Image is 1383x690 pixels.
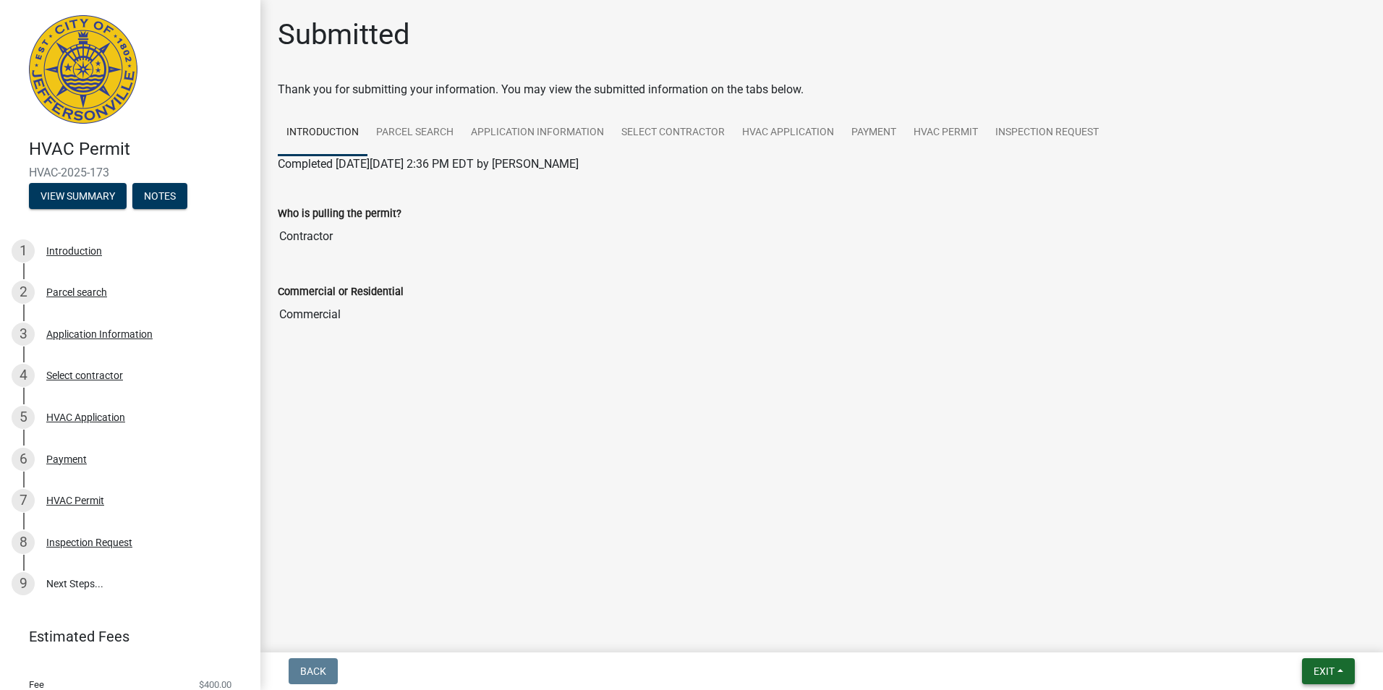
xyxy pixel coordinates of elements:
[733,110,843,156] a: HVAC Application
[29,139,249,160] h4: HVAC Permit
[12,406,35,429] div: 5
[613,110,733,156] a: Select contractor
[12,323,35,346] div: 3
[46,495,104,506] div: HVAC Permit
[12,364,35,387] div: 4
[12,489,35,512] div: 7
[905,110,987,156] a: HVAC Permit
[12,281,35,304] div: 2
[300,665,326,677] span: Back
[29,183,127,209] button: View Summary
[29,15,137,124] img: City of Jeffersonville, Indiana
[367,110,462,156] a: Parcel search
[843,110,905,156] a: Payment
[12,572,35,595] div: 9
[278,287,404,297] label: Commercial or Residential
[46,370,123,380] div: Select contractor
[12,448,35,471] div: 6
[278,81,1366,98] div: Thank you for submitting your information. You may view the submitted information on the tabs below.
[132,191,187,203] wm-modal-confirm: Notes
[29,166,231,179] span: HVAC-2025-173
[29,680,44,689] span: Fee
[46,287,107,297] div: Parcel search
[278,110,367,156] a: Introduction
[278,17,410,52] h1: Submitted
[987,110,1107,156] a: Inspection Request
[462,110,613,156] a: Application Information
[12,531,35,554] div: 8
[278,209,401,219] label: Who is pulling the permit?
[12,239,35,263] div: 1
[46,246,102,256] div: Introduction
[29,191,127,203] wm-modal-confirm: Summary
[278,157,579,171] span: Completed [DATE][DATE] 2:36 PM EDT by [PERSON_NAME]
[132,183,187,209] button: Notes
[12,622,237,651] a: Estimated Fees
[289,658,338,684] button: Back
[1302,658,1355,684] button: Exit
[46,329,153,339] div: Application Information
[1314,665,1335,677] span: Exit
[46,412,125,422] div: HVAC Application
[199,680,231,689] span: $400.00
[46,454,87,464] div: Payment
[46,537,132,548] div: Inspection Request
